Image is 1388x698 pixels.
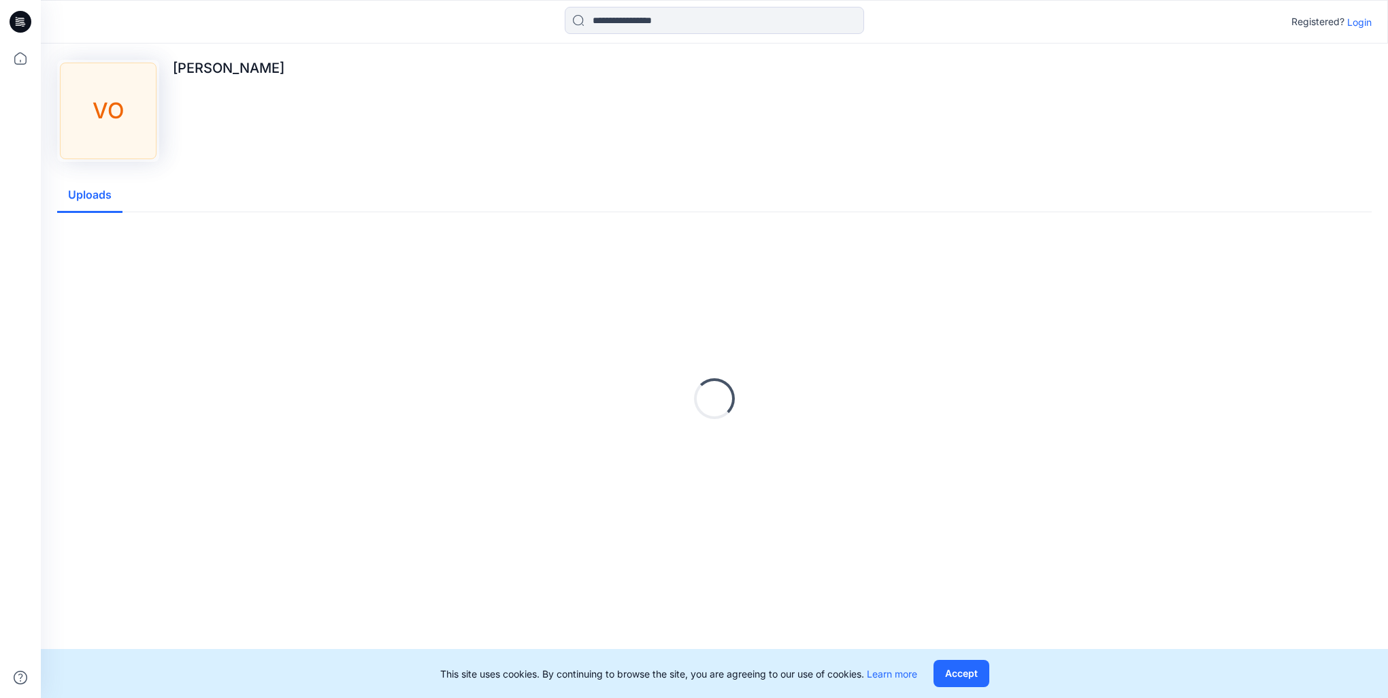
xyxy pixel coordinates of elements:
[57,178,122,213] button: Uploads
[440,667,917,681] p: This site uses cookies. By continuing to browse the site, you are agreeing to our use of cookies.
[60,63,156,159] div: VO
[1291,14,1344,30] p: Registered?
[173,60,284,76] p: [PERSON_NAME]
[867,668,917,680] a: Learn more
[933,660,989,687] button: Accept
[1347,15,1372,29] p: Login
